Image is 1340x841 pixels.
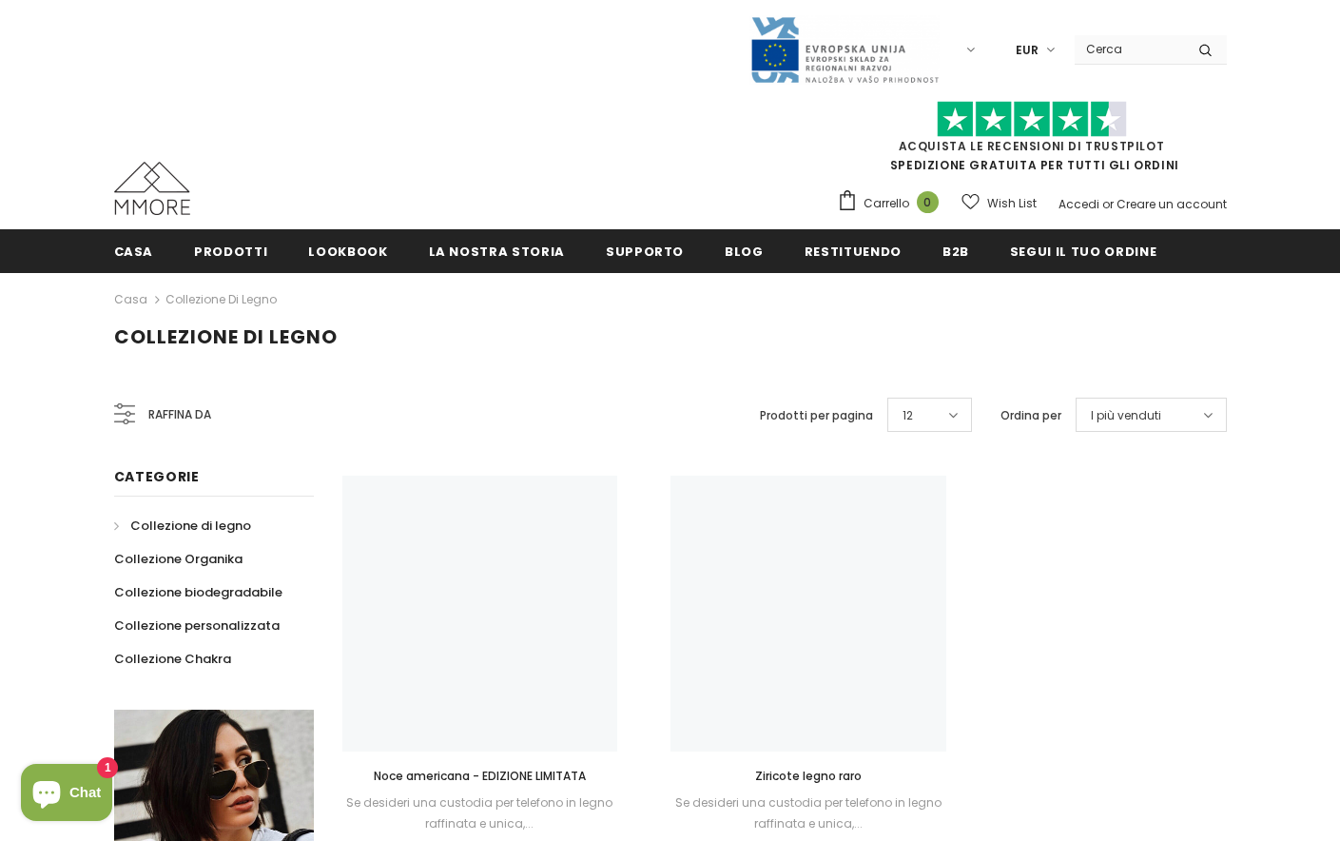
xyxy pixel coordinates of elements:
a: Collezione biodegradabile [114,576,282,609]
img: Javni Razpis [749,15,940,85]
a: Javni Razpis [749,41,940,57]
span: Raffina da [148,404,211,425]
a: Carrello 0 [837,189,948,218]
span: Wish List [987,194,1037,213]
a: Restituendo [805,229,902,272]
a: Wish List [961,186,1037,220]
img: Casi MMORE [114,162,190,215]
span: Noce americana - EDIZIONE LIMITATA [374,768,586,784]
label: Prodotti per pagina [760,406,873,425]
img: Fidati di Pilot Stars [937,101,1127,138]
span: Collezione biodegradabile [114,583,282,601]
a: Collezione di legno [165,291,277,307]
span: 0 [917,191,939,213]
div: Se desideri una custodia per telefono in legno raffinata e unica,... [670,792,946,834]
a: Ziricote legno raro [670,766,946,787]
span: Collezione personalizzata [114,616,280,635]
a: Accedi [1058,196,1099,212]
span: Collezione Organika [114,550,243,568]
a: Creare un account [1117,196,1227,212]
span: SPEDIZIONE GRATUITA PER TUTTI GLI ORDINI [837,109,1227,173]
span: Categorie [114,467,200,486]
a: Collezione personalizzata [114,609,280,642]
input: Search Site [1075,35,1184,63]
a: Prodotti [194,229,267,272]
a: Lookbook [308,229,387,272]
a: Blog [725,229,764,272]
a: Noce americana - EDIZIONE LIMITATA [342,766,618,787]
div: Se desideri una custodia per telefono in legno raffinata e unica,... [342,792,618,834]
span: 12 [903,406,913,425]
span: I più venduti [1091,406,1161,425]
span: Ziricote legno raro [755,768,862,784]
span: or [1102,196,1114,212]
span: Collezione Chakra [114,650,231,668]
span: Collezione di legno [114,323,338,350]
label: Ordina per [1000,406,1061,425]
span: EUR [1016,41,1039,60]
a: Casa [114,229,154,272]
a: Collezione Chakra [114,642,231,675]
span: Segui il tuo ordine [1010,243,1156,261]
span: B2B [942,243,969,261]
span: Carrello [864,194,909,213]
span: Prodotti [194,243,267,261]
a: La nostra storia [429,229,565,272]
a: Casa [114,288,147,311]
span: Blog [725,243,764,261]
a: supporto [606,229,684,272]
span: Casa [114,243,154,261]
a: Collezione di legno [114,509,251,542]
span: Restituendo [805,243,902,261]
inbox-online-store-chat: Shopify online store chat [15,764,118,826]
span: supporto [606,243,684,261]
span: Collezione di legno [130,517,251,535]
a: B2B [942,229,969,272]
a: Acquista le recensioni di TrustPilot [899,138,1165,154]
span: Lookbook [308,243,387,261]
span: La nostra storia [429,243,565,261]
a: Segui il tuo ordine [1010,229,1156,272]
a: Collezione Organika [114,542,243,576]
